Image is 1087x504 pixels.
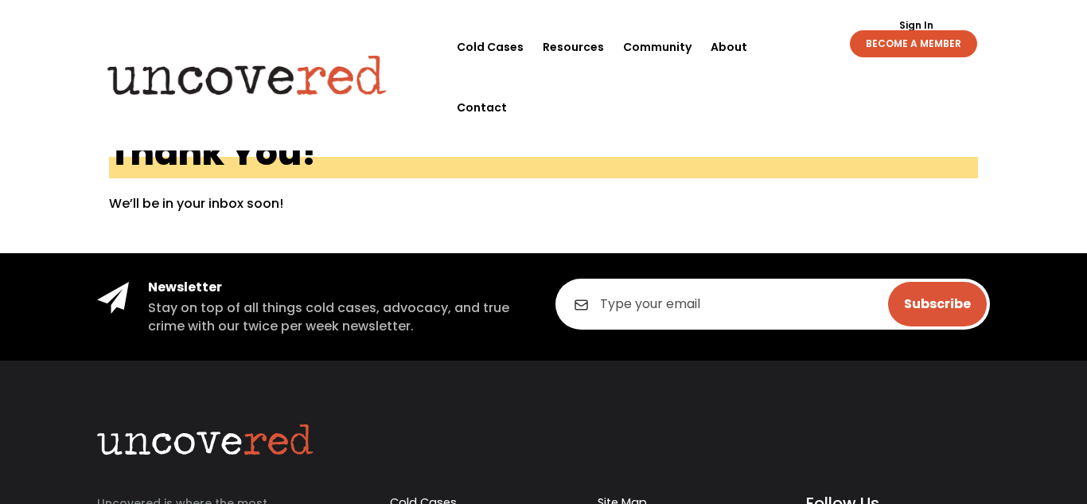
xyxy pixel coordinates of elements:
[148,279,532,296] h4: Newsletter
[850,30,977,57] a: BECOME A MEMBER
[94,44,400,106] img: Uncovered logo
[109,135,979,178] h1: Thank You!
[711,17,747,77] a: About
[148,299,532,335] h5: Stay on top of all things cold cases, advocacy, and true crime with our twice per week newsletter.
[555,279,990,330] input: Type your email
[888,282,987,326] input: Subscribe
[623,17,692,77] a: Community
[457,77,507,138] a: Contact
[890,21,942,30] a: Sign In
[457,17,524,77] a: Cold Cases
[543,17,604,77] a: Resources
[109,194,979,213] p: We’ll be in your inbox soon!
